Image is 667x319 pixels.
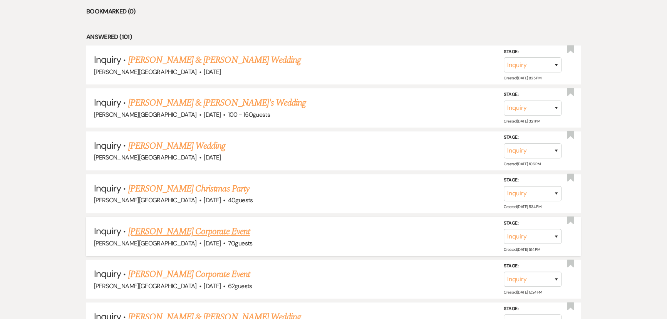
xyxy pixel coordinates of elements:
a: [PERSON_NAME] & [PERSON_NAME]'s Wedding [128,96,306,110]
label: Stage: [504,91,561,99]
label: Stage: [504,262,561,270]
a: [PERSON_NAME] Corporate Event [128,267,250,281]
span: 40 guests [228,196,253,204]
a: [PERSON_NAME] Christmas Party [128,182,249,196]
label: Stage: [504,305,561,313]
span: [PERSON_NAME][GEOGRAPHIC_DATA] [94,153,197,161]
span: [PERSON_NAME][GEOGRAPHIC_DATA] [94,196,197,204]
a: [PERSON_NAME] Wedding [128,139,226,153]
span: [DATE] [204,153,221,161]
span: Created: [DATE] 1:06 PM [504,161,540,166]
span: 70 guests [228,239,253,247]
span: Inquiry [94,225,121,237]
span: [DATE] [204,239,221,247]
span: Inquiry [94,54,121,65]
span: Inquiry [94,139,121,151]
label: Stage: [504,48,561,56]
a: [PERSON_NAME] Corporate Event [128,225,250,238]
li: Bookmarked (0) [86,7,581,17]
span: [PERSON_NAME][GEOGRAPHIC_DATA] [94,282,197,290]
a: [PERSON_NAME] & [PERSON_NAME] Wedding [128,53,301,67]
span: 62 guests [228,282,252,290]
span: 100 - 150 guests [228,111,270,119]
span: [PERSON_NAME][GEOGRAPHIC_DATA] [94,68,197,76]
span: Created: [DATE] 3:21 PM [504,118,540,123]
span: Created: [DATE] 12:24 PM [504,290,542,295]
span: [PERSON_NAME][GEOGRAPHIC_DATA] [94,111,197,119]
li: Answered (101) [86,32,581,42]
span: [DATE] [204,282,221,290]
span: Inquiry [94,96,121,108]
span: Inquiry [94,268,121,280]
label: Stage: [504,133,561,142]
span: [DATE] [204,111,221,119]
span: Created: [DATE] 8:25 PM [504,76,541,81]
span: [PERSON_NAME][GEOGRAPHIC_DATA] [94,239,197,247]
span: Created: [DATE] 5:34 PM [504,204,541,209]
span: [DATE] [204,196,221,204]
label: Stage: [504,176,561,185]
span: Created: [DATE] 5:14 PM [504,247,540,252]
span: [DATE] [204,68,221,76]
span: Inquiry [94,182,121,194]
label: Stage: [504,219,561,227]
